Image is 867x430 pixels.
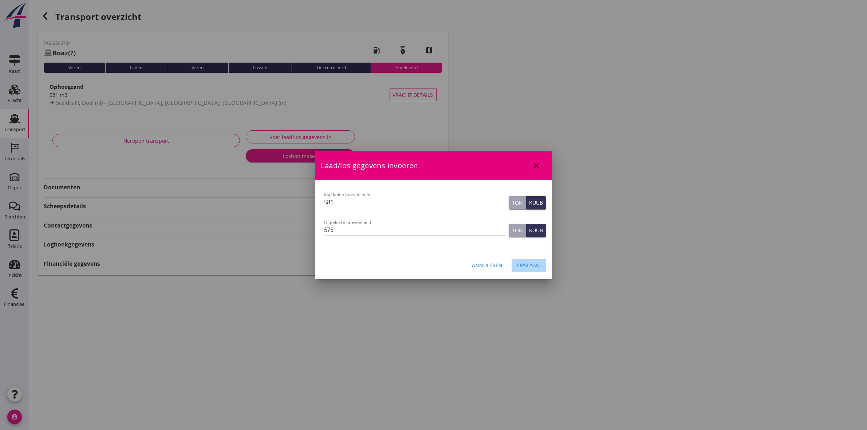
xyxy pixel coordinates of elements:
[509,224,526,237] button: Ton
[472,261,503,269] div: Annuleren
[517,261,540,269] div: Opslaan
[315,151,552,180] div: Laad/los gegevens invoeren
[526,196,546,209] button: Kuub
[529,199,543,206] div: Kuub
[509,196,526,209] button: Ton
[512,226,523,234] div: Ton
[466,259,509,272] button: Annuleren
[324,196,506,208] input: Ingeladen hoeveelheid
[529,226,543,234] div: Kuub
[512,259,546,272] button: Opslaan
[526,224,546,237] button: Kuub
[512,199,523,206] div: Ton
[324,224,506,236] input: Uitgeloste hoeveelheid
[532,161,541,170] i: close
